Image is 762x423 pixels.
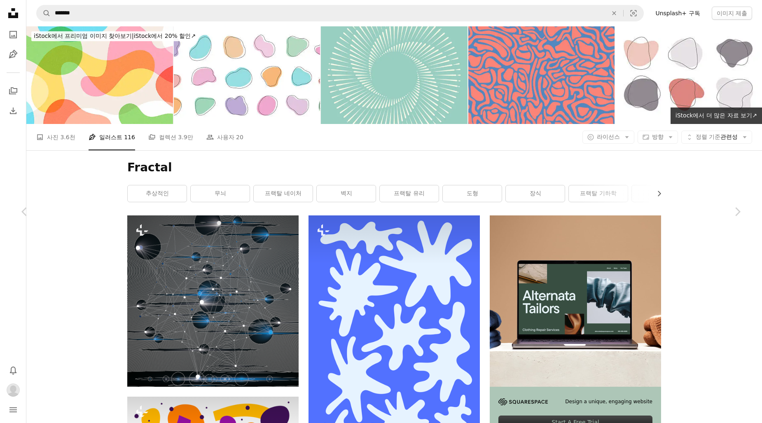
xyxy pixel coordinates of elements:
[676,112,757,119] span: iStock에서 더 많은 자료 보기 ↗
[671,108,762,124] a: iStock에서 더 많은 자료 보기↗
[569,185,628,202] a: 프랙탈 기하학
[5,382,21,398] button: 프로필
[5,83,21,99] a: 컬렉션
[582,131,634,144] button: 라이선스
[127,215,299,387] img: 3D 메쉬 현대적이고 세련된 추상 구조, 플래시, 다양한 기하학적 부분으로 구성된 종이 접기 패싯 개체.
[321,26,467,124] img: 나선형 테두리 프레임 벡터 배경 디자인 요소
[191,185,250,202] a: 무늬
[490,215,661,387] img: file-1707885205802-88dd96a21c72image
[309,333,480,340] a: 흰색 눈송이가 있는 파란색 배경
[37,5,51,21] button: Unsplash 검색
[148,124,193,150] a: 컬렉션 3.9만
[506,185,565,202] a: 장식
[696,133,720,140] span: 정렬 기준
[317,185,376,202] a: 벽지
[26,26,173,124] img: 유기적 인 모양이있는 재미있는 추상 배경
[254,185,313,202] a: 프랙탈 네이처
[5,46,21,63] a: 일러스트
[127,160,661,175] h1: Fractal
[380,185,439,202] a: 프랙탈 유리
[128,185,187,202] a: 추상적인
[36,124,75,150] a: 사진 3.6천
[5,362,21,379] button: 알림
[236,133,243,142] span: 20
[26,26,203,46] a: iStock에서 프리미엄 이미지 찾아보기|iStock에서 20% 할인↗
[713,172,762,251] a: 다음
[7,383,20,397] img: 사용자 eclu para의 아바타
[468,26,615,124] img: 추상 물결 모양 곡선 모양. 기하학적 원활한 패턴. 천연 유기 형태 둥근 개체 원활한 패턴.
[127,297,299,305] a: 3D 메쉬 현대적이고 세련된 추상 구조, 플래시, 다양한 기하학적 부분으로 구성된 종이 접기 패싯 개체.
[565,398,652,405] span: Design a unique, engaging website
[443,185,502,202] a: 도형
[652,185,661,202] button: 목록을 오른쪽으로 스크롤
[681,131,752,144] button: 정렬 기준관련성
[615,26,762,124] img: 부드러운 파스텔 색상과 얇은 선 윤곽을 가진 추상적인 유기적 모양 세트. 현대적인 액체 방울, 배경, 브랜딩 또는 소셜 미디어를 위한 벡터 미니멀리스트 디자인 요소
[605,5,623,21] button: 삭제
[597,133,620,140] span: 라이선스
[206,124,243,150] a: 사용자 20
[60,133,75,142] span: 3.6천
[638,131,678,144] button: 방향
[31,31,198,41] div: iStock에서 20% 할인 ↗
[696,133,738,141] span: 관련성
[712,7,752,20] button: 이미지 제출
[624,5,643,21] button: 시각적 검색
[5,402,21,418] button: 메뉴
[652,133,664,140] span: 방향
[5,103,21,119] a: 다운로드 내역
[34,33,134,39] span: iStock에서 프리미엄 이미지 찾아보기 |
[632,185,691,202] a: 배경
[5,26,21,43] a: 사진
[178,133,193,142] span: 3.9만
[36,5,644,21] form: 사이트 전체에서 이미지 찾기
[650,7,705,20] a: Unsplash+ 구독
[498,398,548,405] img: file-1705255347840-230a6ab5bca9image
[174,26,320,124] img: 추상적인 파스텔 아메바 모양 – 유기적 벡터 디자인 요소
